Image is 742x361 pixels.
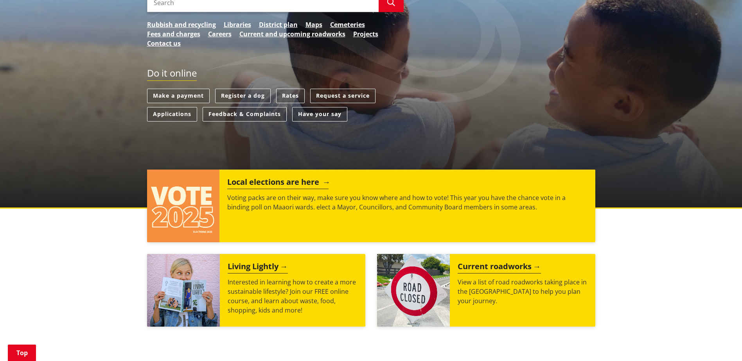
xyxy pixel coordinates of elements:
a: Fees and charges [147,29,200,39]
a: Living Lightly Interested in learning how to create a more sustainable lifestyle? Join our FREE o... [147,254,365,327]
img: Mainstream Green Workshop Series [147,254,220,327]
h2: Do it online [147,68,197,81]
iframe: Messenger Launcher [706,328,734,356]
a: Make a payment [147,89,210,103]
h2: Current roadworks [458,262,541,273]
a: Rates [276,89,305,103]
a: District plan [259,20,298,29]
a: Current and upcoming roadworks [239,29,345,39]
p: Voting packs are on their way, make sure you know where and how to vote! This year you have the c... [227,193,587,212]
h2: Living Lightly [228,262,288,273]
img: Road closed sign [377,254,450,327]
img: Vote 2025 [147,170,220,242]
p: Interested in learning how to create a more sustainable lifestyle? Join our FREE online course, a... [228,277,358,315]
a: Contact us [147,39,181,48]
a: Register a dog [215,89,271,103]
a: Current roadworks View a list of road roadworks taking place in the [GEOGRAPHIC_DATA] to help you... [377,254,595,327]
a: Projects [353,29,378,39]
a: Have your say [292,107,347,122]
a: Cemeteries [330,20,365,29]
a: Maps [305,20,322,29]
a: Top [8,345,36,361]
p: View a list of road roadworks taking place in the [GEOGRAPHIC_DATA] to help you plan your journey. [458,277,587,306]
a: Request a service [310,89,375,103]
a: Careers [208,29,232,39]
a: Rubbish and recycling [147,20,216,29]
a: Applications [147,107,197,122]
a: Libraries [224,20,251,29]
a: Local elections are here Voting packs are on their way, make sure you know where and how to vote!... [147,170,595,242]
a: Feedback & Complaints [203,107,287,122]
h2: Local elections are here [227,177,329,189]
